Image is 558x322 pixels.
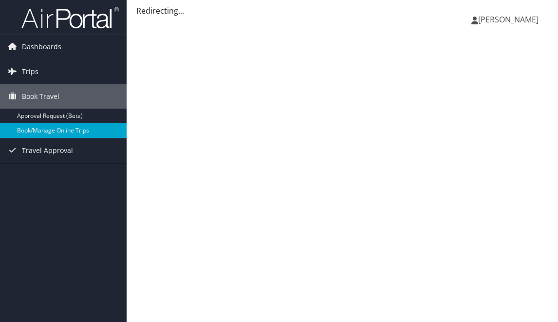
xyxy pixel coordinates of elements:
[22,84,59,109] span: Book Travel
[21,6,119,29] img: airportal-logo.png
[22,138,73,163] span: Travel Approval
[471,5,548,34] a: [PERSON_NAME]
[22,59,38,84] span: Trips
[22,35,61,59] span: Dashboards
[136,5,548,17] div: Redirecting...
[478,14,539,25] span: [PERSON_NAME]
